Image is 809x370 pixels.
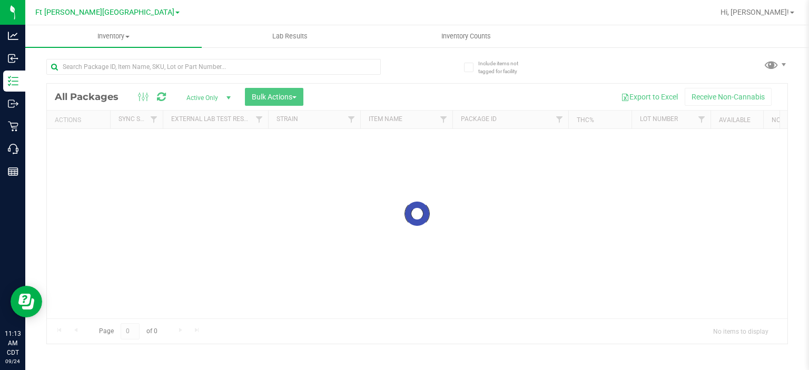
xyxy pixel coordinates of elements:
inline-svg: Reports [8,166,18,177]
span: Lab Results [258,32,322,41]
span: Inventory [25,32,202,41]
p: 11:13 AM CDT [5,329,21,357]
inline-svg: Inbound [8,53,18,64]
span: Hi, [PERSON_NAME]! [721,8,789,16]
span: Include items not tagged for facility [478,59,531,75]
input: Search Package ID, Item Name, SKU, Lot or Part Number... [46,59,381,75]
p: 09/24 [5,357,21,365]
inline-svg: Call Center [8,144,18,154]
iframe: Resource center [11,286,42,317]
a: Inventory Counts [378,25,555,47]
inline-svg: Analytics [8,31,18,41]
a: Lab Results [202,25,378,47]
span: Inventory Counts [427,32,505,41]
inline-svg: Inventory [8,76,18,86]
a: Inventory [25,25,202,47]
span: Ft [PERSON_NAME][GEOGRAPHIC_DATA] [35,8,174,17]
inline-svg: Retail [8,121,18,132]
inline-svg: Outbound [8,98,18,109]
